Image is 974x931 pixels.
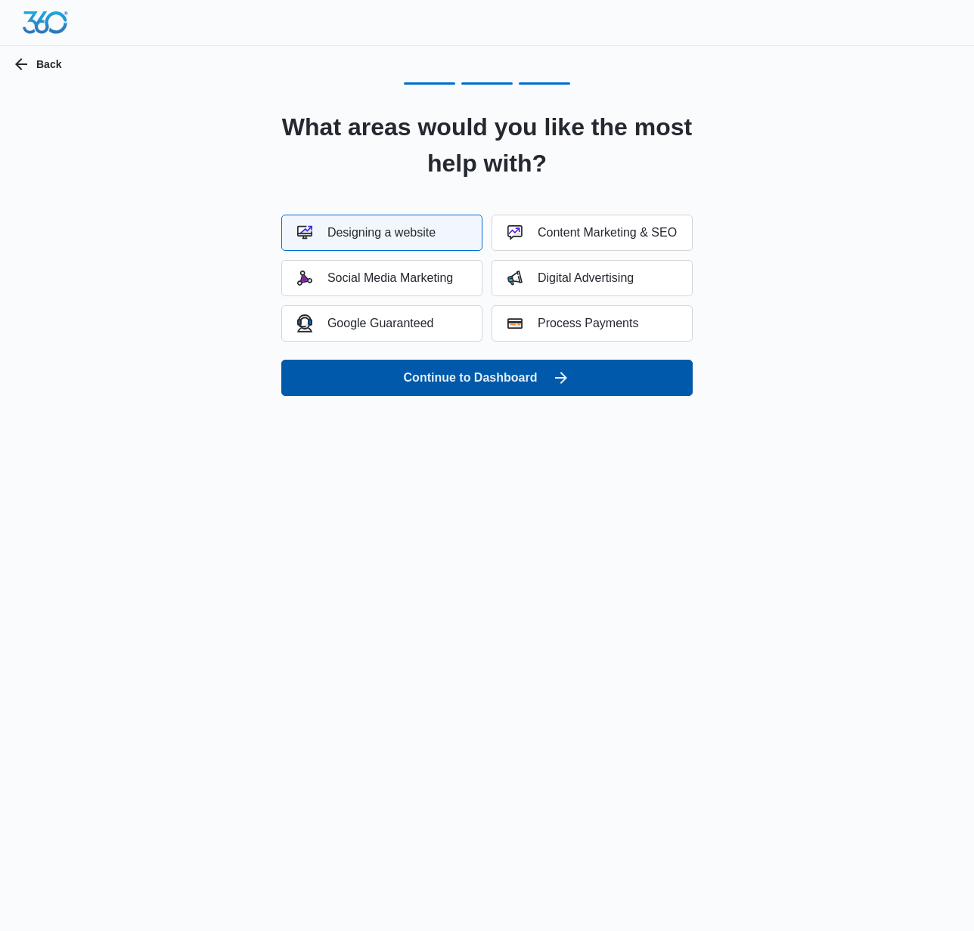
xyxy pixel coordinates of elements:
button: Continue to Dashboard [281,360,693,396]
div: Content Marketing & SEO [507,225,677,240]
div: Social Media Marketing [297,271,453,286]
button: Digital Advertising [492,260,693,296]
button: Google Guaranteed [281,305,482,342]
button: Content Marketing & SEO [492,215,693,251]
div: Google Guaranteed [297,314,434,332]
div: Designing a website [297,225,436,240]
div: Digital Advertising [507,271,634,286]
div: Process Payments [507,316,638,331]
h2: What areas would you like the most help with? [262,109,712,181]
button: Designing a website [281,215,482,251]
button: Social Media Marketing [281,260,482,296]
button: Process Payments [492,305,693,342]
